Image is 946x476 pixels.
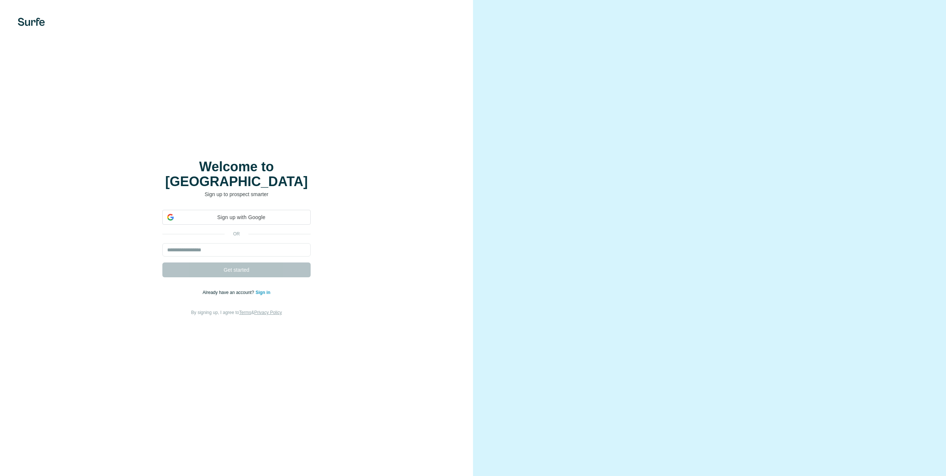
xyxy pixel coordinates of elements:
[162,159,311,189] h1: Welcome to [GEOGRAPHIC_DATA]
[162,210,311,225] div: Sign up with Google
[177,214,306,221] span: Sign up with Google
[255,290,270,295] a: Sign in
[162,191,311,198] p: Sign up to prospect smarter
[254,310,282,315] a: Privacy Policy
[191,310,282,315] span: By signing up, I agree to &
[225,231,248,237] p: or
[203,290,256,295] span: Already have an account?
[239,310,251,315] a: Terms
[18,18,45,26] img: Surfe's logo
